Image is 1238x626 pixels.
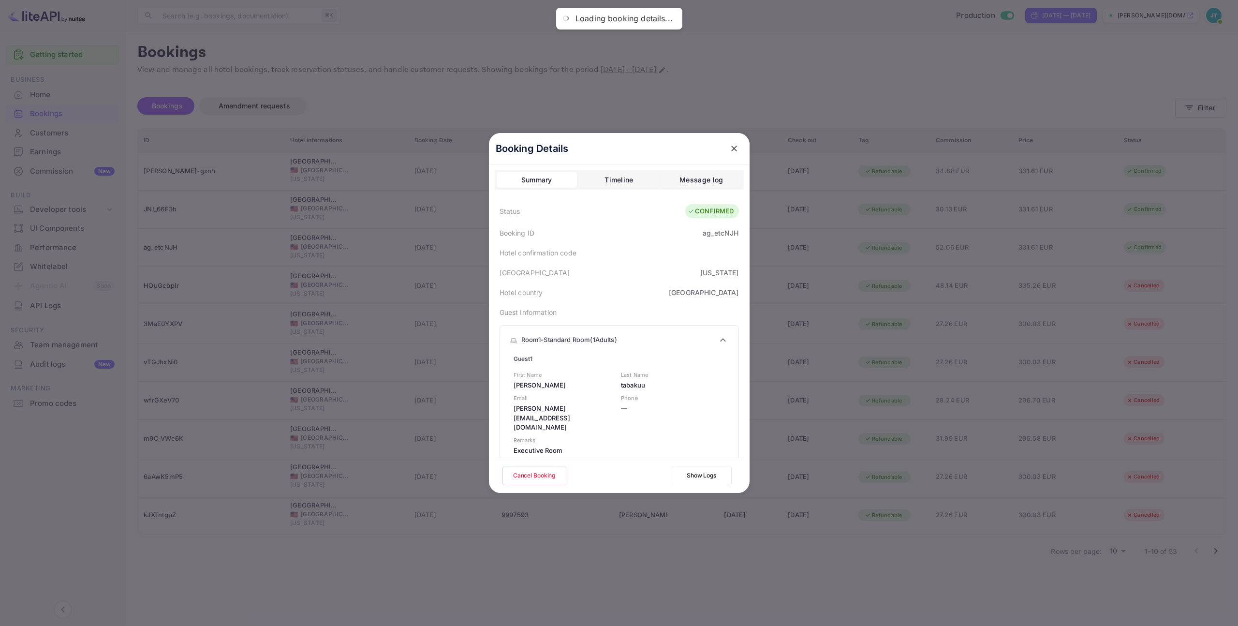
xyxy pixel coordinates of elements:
[500,228,535,238] div: Booking ID
[500,206,520,216] div: Status
[725,140,743,157] button: close
[679,174,723,186] div: Message log
[604,174,633,186] div: Timeline
[579,172,659,188] button: Timeline
[500,307,739,317] p: Guest Information
[497,172,577,188] button: Summary
[500,287,543,298] div: Hotel country
[514,371,618,379] p: First Name
[496,141,569,156] p: Booking Details
[500,268,570,278] div: [GEOGRAPHIC_DATA]
[703,228,738,238] div: ag_etcNJH
[669,287,739,298] div: [GEOGRAPHIC_DATA]
[514,404,618,432] p: [PERSON_NAME][EMAIL_ADDRESS][DOMAIN_NAME]
[514,394,618,402] p: Email
[521,335,617,345] p: Room 1 - Standard Room ( 1 Adults )
[621,381,725,390] p: tabakuu
[688,207,734,216] div: CONFIRMED
[661,172,741,188] button: Message log
[621,371,725,379] p: Last Name
[514,436,725,445] p: Remarks
[500,248,576,258] div: Hotel confirmation code
[514,381,618,390] p: [PERSON_NAME]
[500,326,738,355] div: Room1-Standard Room(1Adults)
[621,404,725,414] p: —
[672,466,732,485] button: Show Logs
[514,355,725,363] p: Guest 1
[575,14,673,24] div: Loading booking details...
[700,268,739,278] div: [US_STATE]
[521,174,552,186] div: Summary
[621,394,725,402] p: Phone
[514,446,725,456] p: Executive Room
[502,466,566,485] button: Cancel Booking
